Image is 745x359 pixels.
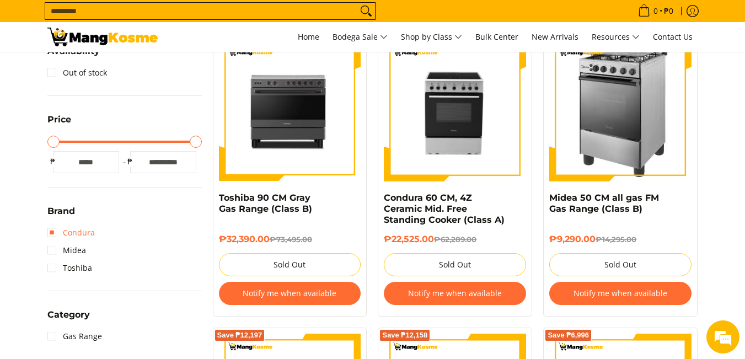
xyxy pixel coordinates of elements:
[219,39,361,180] img: toshiba-90-cm-5-burner-gas-range-gray-full-view-mang-kosme
[526,22,584,52] a: New Arrivals
[47,115,71,124] span: Price
[47,310,90,328] summary: Open
[47,207,75,216] span: Brand
[586,22,645,52] a: Resources
[384,192,505,225] a: Condura 60 CM, 4Z Ceramic Mid. Free Standing Cooker (Class A)
[47,310,90,319] span: Category
[470,22,524,52] a: Bulk Center
[47,224,95,242] a: Condura
[219,192,312,214] a: Toshiba 90 CM Gray Gas Range (Class B)
[384,282,526,305] button: Notify me when available
[662,7,675,15] span: ₱0
[549,192,659,214] a: Midea 50 CM all gas FM Gas Range (Class B)
[47,47,100,64] summary: Open
[47,156,58,167] span: ₱
[434,235,476,244] del: ₱62,289.00
[47,47,100,56] span: Availability
[47,242,86,259] a: Midea
[382,332,427,339] span: Save ₱12,158
[653,31,693,42] span: Contact Us
[47,328,102,345] a: Gas Range
[219,282,361,305] button: Notify me when available
[333,30,388,44] span: Bodega Sale
[47,28,158,46] img: Gas Cookers &amp; Rangehood l Mang Kosme: Home Appliances Warehouse Sale
[219,234,361,245] h6: ₱32,390.00
[635,5,677,17] span: •
[47,207,75,224] summary: Open
[384,39,526,181] img: Condura 60 CM, 4Z Ceramic Mid. Free Standing Cooker (Class A)
[217,332,262,339] span: Save ₱12,197
[549,253,692,276] button: Sold Out
[596,235,636,244] del: ₱14,295.00
[549,234,692,245] h6: ₱9,290.00
[384,234,526,245] h6: ₱22,525.00
[395,22,468,52] a: Shop by Class
[384,253,526,276] button: Sold Out
[125,156,136,167] span: ₱
[401,30,462,44] span: Shop by Class
[292,22,325,52] a: Home
[647,22,698,52] a: Contact Us
[532,31,578,42] span: New Arrivals
[298,31,319,42] span: Home
[566,39,676,181] img: midea-50cm-4-burner-gas-range-silver-left-side-view-mang-kosme
[549,282,692,305] button: Notify me when available
[475,31,518,42] span: Bulk Center
[47,259,92,277] a: Toshiba
[327,22,393,52] a: Bodega Sale
[219,253,361,276] button: Sold Out
[548,332,589,339] span: Save ₱6,996
[652,7,660,15] span: 0
[270,235,312,244] del: ₱73,495.00
[357,3,375,19] button: Search
[169,22,698,52] nav: Main Menu
[47,64,107,82] a: Out of stock
[592,30,640,44] span: Resources
[47,115,71,132] summary: Open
